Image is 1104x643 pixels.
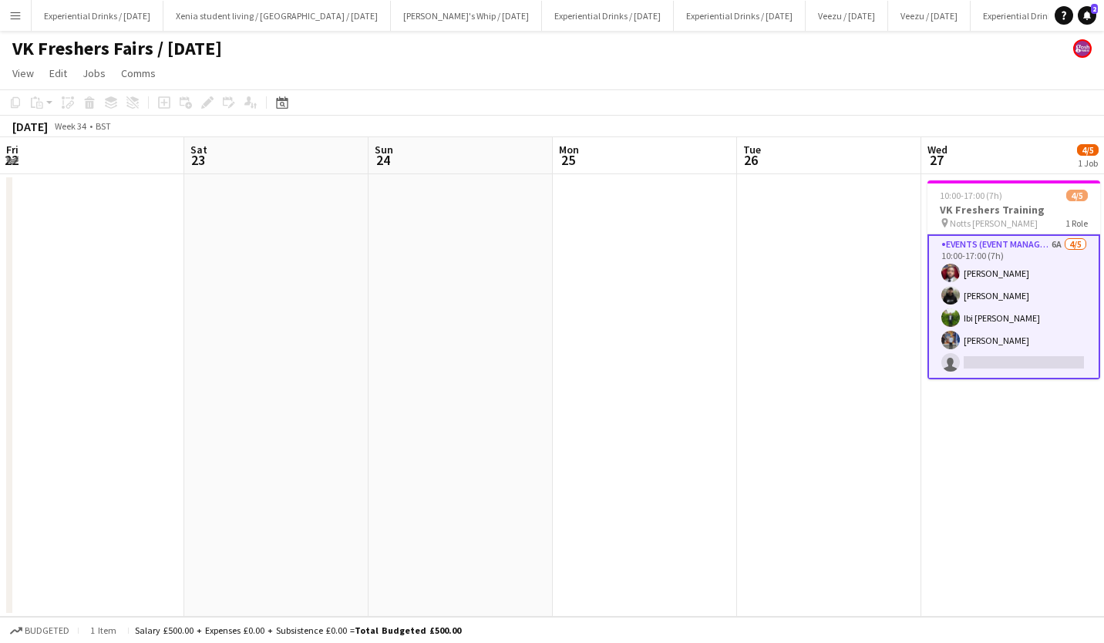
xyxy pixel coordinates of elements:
span: Mon [559,143,579,157]
span: Wed [927,143,947,157]
div: [DATE] [12,119,48,134]
div: Salary £500.00 + Expenses £0.00 + Subsistence £0.00 = [135,624,461,636]
app-card-role: Events (Event Manager)6A4/510:00-17:00 (7h)[PERSON_NAME][PERSON_NAME]Ibi [PERSON_NAME][PERSON_NAME] [927,234,1100,379]
button: Experiential Drinks / [DATE] [971,1,1102,31]
app-user-avatar: Gosh Promo UK [1073,39,1092,58]
span: 22 [4,151,19,169]
app-job-card: 10:00-17:00 (7h)4/5VK Freshers Training Notts [PERSON_NAME]1 RoleEvents (Event Manager)6A4/510:00... [927,180,1100,379]
h3: VK Freshers Training [927,203,1100,217]
span: 10:00-17:00 (7h) [940,190,1002,201]
button: Veezu / [DATE] [888,1,971,31]
a: View [6,63,40,83]
span: View [12,66,34,80]
span: Week 34 [51,120,89,132]
button: Xenia student living / [GEOGRAPHIC_DATA] / [DATE] [163,1,391,31]
span: 1 Role [1065,217,1088,229]
span: Tue [743,143,761,157]
span: Jobs [82,66,106,80]
span: Budgeted [25,625,69,636]
span: Notts [PERSON_NAME] [950,217,1038,229]
div: BST [96,120,111,132]
span: 25 [557,151,579,169]
span: 1 item [85,624,122,636]
span: Total Budgeted £500.00 [355,624,461,636]
span: Sun [375,143,393,157]
span: Edit [49,66,67,80]
span: 27 [925,151,947,169]
span: 26 [741,151,761,169]
a: Jobs [76,63,112,83]
div: 1 Job [1078,157,1098,169]
a: Edit [43,63,73,83]
button: Experiential Drinks / [DATE] [674,1,806,31]
span: Comms [121,66,156,80]
a: 2 [1078,6,1096,25]
button: Veezu / [DATE] [806,1,888,31]
h1: VK Freshers Fairs / [DATE] [12,37,222,60]
span: 23 [188,151,207,169]
span: 4/5 [1077,144,1099,156]
button: Experiential Drinks / [DATE] [32,1,163,31]
span: 4/5 [1066,190,1088,201]
span: 24 [372,151,393,169]
button: Experiential Drinks / [DATE] [542,1,674,31]
button: Budgeted [8,622,72,639]
span: 2 [1091,4,1098,14]
span: Fri [6,143,19,157]
span: Sat [190,143,207,157]
button: [PERSON_NAME]'s Whip / [DATE] [391,1,542,31]
a: Comms [115,63,162,83]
